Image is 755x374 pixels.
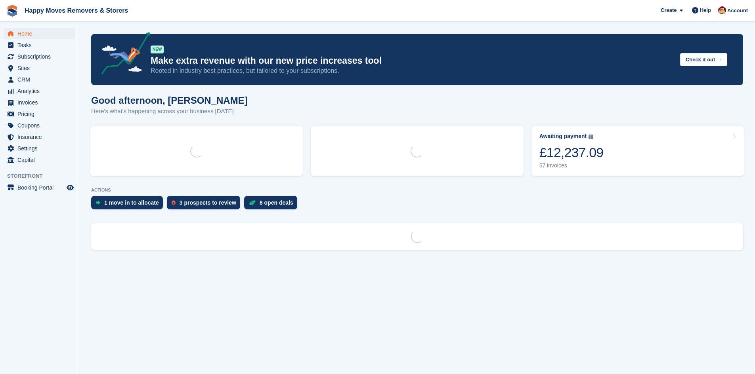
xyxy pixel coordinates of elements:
[151,55,674,66] p: Make extra revenue with our new price increases tool
[17,154,65,165] span: Capital
[180,199,236,206] div: 3 prospects to review
[4,28,75,39] a: menu
[718,6,726,14] img: Steven Fry
[17,120,65,131] span: Coupons
[661,6,677,14] span: Create
[4,97,75,108] a: menu
[65,183,75,192] a: Preview store
[17,182,65,193] span: Booking Portal
[6,5,18,17] img: stora-icon-8386f47178a22dfd0bd8f6a31ec36ba5ce8667c1dd55bd0f319d3a0aa187defe.svg
[727,7,748,15] span: Account
[7,172,79,180] span: Storefront
[4,143,75,154] a: menu
[17,108,65,120] span: Pricing
[531,126,744,176] a: Awaiting payment £12,237.09 57 invoices
[539,162,604,169] div: 57 invoices
[17,97,65,108] span: Invoices
[700,6,711,14] span: Help
[4,120,75,131] a: menu
[151,66,674,75] p: Rooted in industry best practices, but tailored to your subscriptions.
[244,196,301,213] a: 8 open deals
[4,85,75,97] a: menu
[589,135,593,139] img: icon-info-grey-7440780725fd019a000dd9b08b2336e03edf1995a4989e88bcd33f0948082b44.svg
[4,131,75,142] a: menu
[21,4,131,17] a: Happy Moves Removers & Storers
[4,63,75,74] a: menu
[104,199,159,206] div: 1 move in to allocate
[96,200,100,205] img: move_ins_to_allocate_icon-fdf77a2bb77ea45bf5b3d319d69a93e2d87916cf1d5bf7949dd705db3b84f3ca.svg
[249,200,256,205] img: deal-1b604bf984904fb50ccaf53a9ad4b4a5d6e5aea283cecdc64d6e3604feb123c2.svg
[91,95,248,106] h1: Good afternoon, [PERSON_NAME]
[91,107,248,116] p: Here's what's happening across your business [DATE]
[95,32,150,77] img: price-adjustments-announcement-icon-8257ccfd72463d97f412b2fc003d46551f7dbcb40ab6d574587a9cd5c0d94...
[17,28,65,39] span: Home
[17,51,65,62] span: Subscriptions
[167,196,244,213] a: 3 prospects to review
[17,131,65,142] span: Insurance
[17,63,65,74] span: Sites
[17,85,65,97] span: Analytics
[17,143,65,154] span: Settings
[4,108,75,120] a: menu
[4,40,75,51] a: menu
[172,200,176,205] img: prospect-51fa495bee0391a8d652442698ab0144808aea92771e9ea1ae160a38d050c398.svg
[4,154,75,165] a: menu
[539,133,587,140] div: Awaiting payment
[4,51,75,62] a: menu
[91,188,743,193] p: ACTIONS
[17,40,65,51] span: Tasks
[260,199,293,206] div: 8 open deals
[539,144,604,161] div: £12,237.09
[91,196,167,213] a: 1 move in to allocate
[680,53,727,66] button: Check it out →
[4,182,75,193] a: menu
[151,46,164,53] div: NEW
[17,74,65,85] span: CRM
[4,74,75,85] a: menu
